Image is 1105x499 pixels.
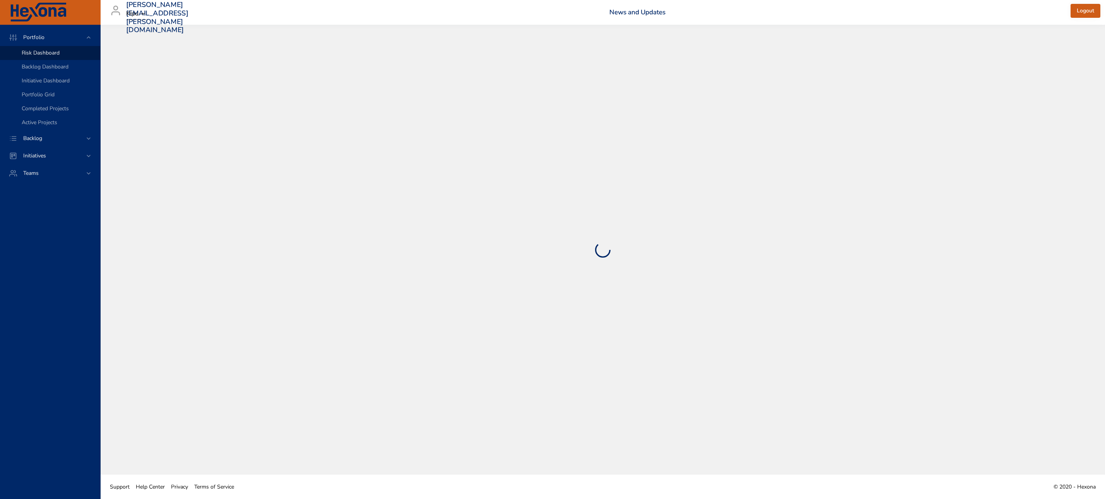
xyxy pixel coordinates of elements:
span: Risk Dashboard [22,49,60,56]
span: Portfolio Grid [22,91,55,98]
a: Help Center [133,478,168,496]
span: Initiative Dashboard [22,77,70,84]
span: Portfolio [17,34,51,41]
h3: [PERSON_NAME][EMAIL_ADDRESS][PERSON_NAME][DOMAIN_NAME] [126,1,188,34]
span: Backlog Dashboard [22,63,68,70]
span: Privacy [171,483,188,490]
span: Support [110,483,130,490]
button: Logout [1071,4,1100,18]
span: Teams [17,169,45,177]
span: Active Projects [22,119,57,126]
span: Logout [1077,6,1094,16]
span: Initiatives [17,152,52,159]
img: Hexona [9,3,67,22]
a: Terms of Service [191,478,237,496]
div: Kipu [126,8,148,20]
span: Terms of Service [194,483,234,490]
span: Backlog [17,135,48,142]
a: News and Updates [609,8,665,17]
a: Support [107,478,133,496]
span: © 2020 - Hexona [1054,483,1096,490]
span: Help Center [136,483,165,490]
a: Privacy [168,478,191,496]
span: Completed Projects [22,105,69,112]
